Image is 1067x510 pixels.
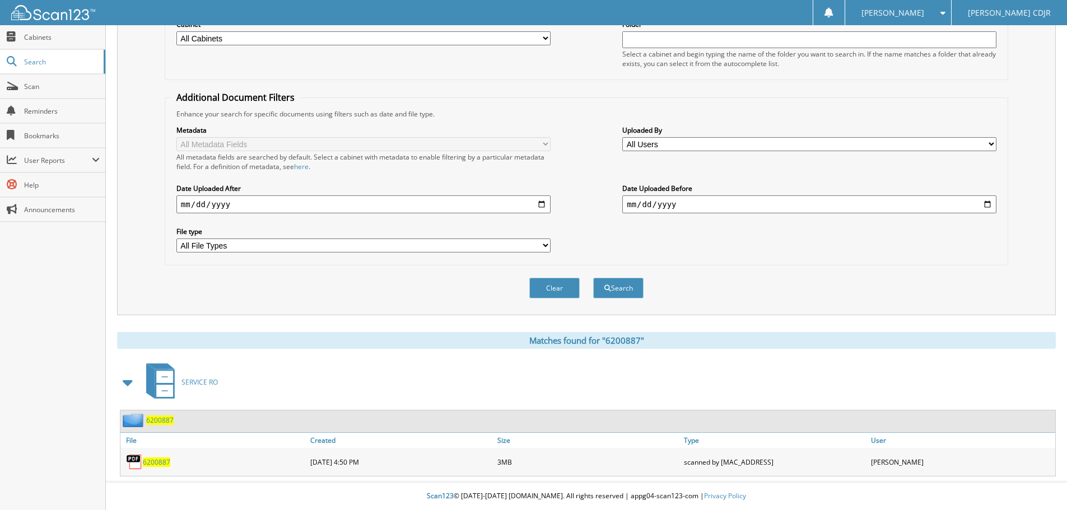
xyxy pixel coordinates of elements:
div: [DATE] 4:50 PM [307,451,495,473]
div: scanned by [MAC_ADDRESS] [681,451,868,473]
span: Help [24,180,100,190]
label: Date Uploaded After [176,184,551,193]
div: © [DATE]-[DATE] [DOMAIN_NAME]. All rights reserved | appg04-scan123-com | [106,483,1067,510]
input: end [622,195,996,213]
span: Search [24,57,98,67]
a: Type [681,433,868,448]
div: [PERSON_NAME] [868,451,1055,473]
label: Uploaded By [622,125,996,135]
div: All metadata fields are searched by default. Select a cabinet with metadata to enable filtering b... [176,152,551,171]
a: Size [495,433,682,448]
img: PDF.png [126,453,143,470]
legend: Additional Document Filters [171,91,300,104]
img: scan123-logo-white.svg [11,5,95,20]
a: Created [307,433,495,448]
input: start [176,195,551,213]
label: Metadata [176,125,551,135]
span: SERVICE RO [181,377,218,387]
span: Announcements [24,205,100,214]
label: File type [176,227,551,236]
label: Date Uploaded Before [622,184,996,193]
span: [PERSON_NAME] [861,10,924,16]
iframe: Chat Widget [1011,456,1067,510]
a: Privacy Policy [704,491,746,500]
span: Reminders [24,106,100,116]
button: Search [593,278,644,298]
span: Scan [24,82,100,91]
div: Matches found for "6200887" [117,332,1056,349]
button: Clear [529,278,580,298]
span: Cabinets [24,32,100,42]
span: Scan123 [427,491,454,500]
span: [PERSON_NAME] CDJR [968,10,1051,16]
img: folder2.png [123,413,146,427]
a: 6200887 [143,457,170,467]
a: User [868,433,1055,448]
div: Select a cabinet and begin typing the name of the folder you want to search in. If the name match... [622,49,996,68]
a: SERVICE RO [139,360,218,404]
a: File [120,433,307,448]
div: 3MB [495,451,682,473]
div: Enhance your search for specific documents using filters such as date and file type. [171,109,1002,119]
a: 6200887 [146,415,174,425]
span: User Reports [24,156,92,165]
a: here [294,162,309,171]
span: Bookmarks [24,131,100,141]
